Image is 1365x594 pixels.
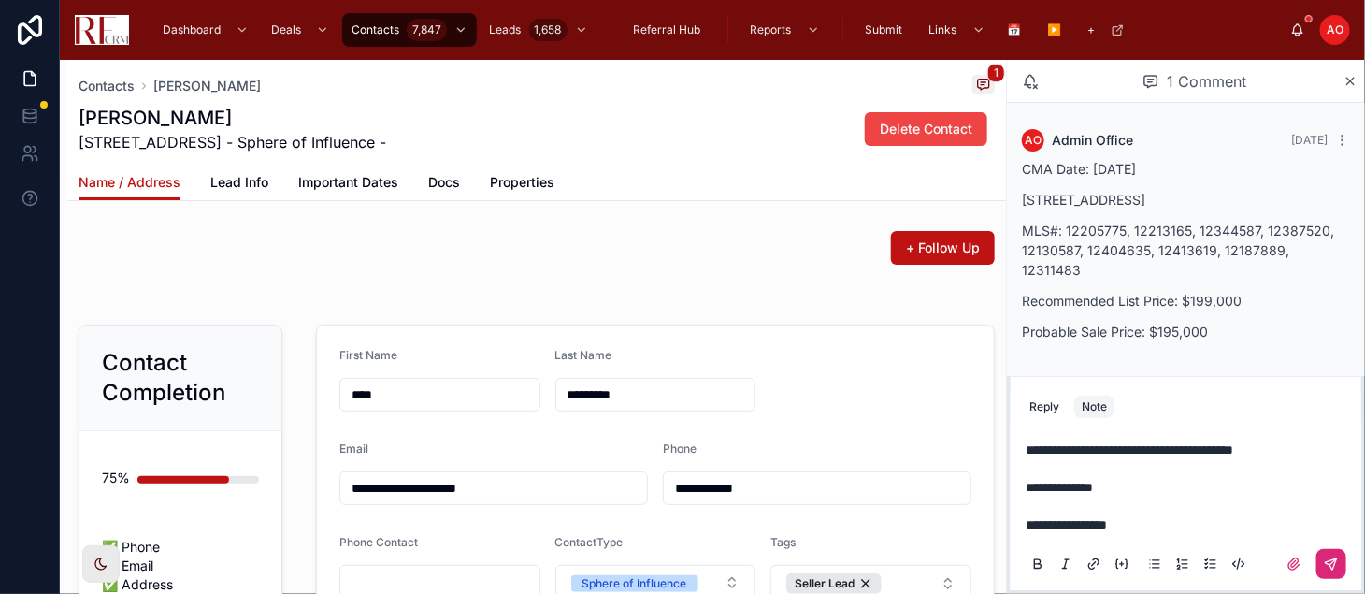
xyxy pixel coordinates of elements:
span: ContactType [555,535,624,549]
span: Links [929,22,957,37]
p: CMA Date: [DATE] [1022,159,1350,179]
a: Contacts [79,77,135,95]
button: Reply [1022,396,1067,418]
a: Submit [856,13,916,47]
a: Contacts7,847 [342,13,477,47]
img: App logo [75,15,129,45]
span: 1 Comment [1167,70,1246,93]
span: Phone [663,442,697,456]
button: 1 [972,75,995,97]
span: Name / Address [79,173,180,192]
a: Lead Info [210,166,268,203]
button: Note [1074,396,1114,418]
h2: Contact Completion [102,348,259,408]
span: Leads [490,22,522,37]
span: Tags [770,535,796,549]
div: 7,847 [407,19,447,41]
span: Seller Lead [795,576,855,591]
span: First Name [339,348,397,362]
span: [STREET_ADDRESS] - Sphere of Influence - [79,131,386,153]
span: Phone Contact [339,535,418,549]
span: Delete Contact [880,120,972,138]
span: Email [339,442,368,456]
span: AO [1327,22,1343,37]
a: Name / Address [79,166,180,201]
p: Probable Sale Price: $195,000 [1022,322,1350,341]
span: Last Name [555,348,612,362]
span: Deals [271,22,301,37]
span: Submit [866,22,903,37]
span: 1 [987,64,1005,82]
span: 📅 [1008,22,1022,37]
span: Important Dates [298,173,398,192]
a: Deals [262,13,338,47]
a: Reports [741,13,829,47]
div: 75% [102,459,130,497]
a: Leads1,658 [481,13,597,47]
p: [STREET_ADDRESS] [1022,190,1350,210]
a: Important Dates [298,166,398,203]
button: Unselect 355 [786,573,882,594]
span: ▶️ [1048,22,1062,37]
span: + Follow Up [906,239,980,257]
span: Reports [751,22,792,37]
div: scrollable content [144,9,1290,51]
a: + [1079,13,1134,47]
div: 1,658 [529,19,568,41]
h1: [PERSON_NAME] [79,105,386,131]
span: Referral Hub [634,22,701,37]
p: Recommended List Price: $199,000 [1022,291,1350,311]
span: [DATE] [1291,133,1328,147]
a: Dashboard [153,13,258,47]
p: MLS#: 12205775, 12213165, 12344587, 12387520, 12130587, 12404635, 12413619, 12187889, 12311483 [1022,221,1350,280]
button: + Follow Up [891,231,995,265]
span: Lead Info [210,173,268,192]
a: Docs [428,166,460,203]
a: Links [920,13,995,47]
a: 📅 [999,13,1035,47]
span: Dashboard [163,22,221,37]
button: Delete Contact [865,112,987,146]
a: [PERSON_NAME] [153,77,261,95]
div: Sphere of Influence [582,575,687,592]
div: Note [1082,399,1107,414]
span: Properties [490,173,554,192]
span: Contacts [352,22,399,37]
span: + [1088,22,1096,37]
a: Referral Hub [625,13,714,47]
span: Docs [428,173,460,192]
span: Admin Office [1052,131,1133,150]
a: ▶️ [1039,13,1075,47]
a: Properties [490,166,554,203]
span: AO [1025,133,1042,148]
